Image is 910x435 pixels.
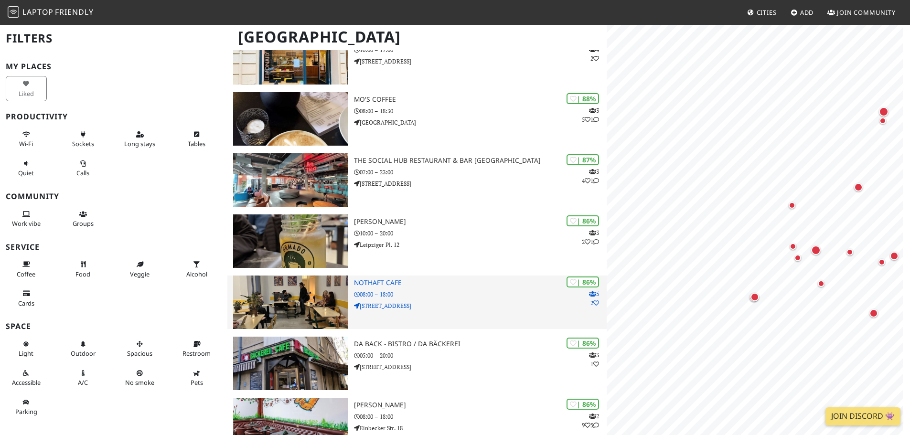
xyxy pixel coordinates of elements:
button: Sockets [63,127,104,152]
span: Pet friendly [191,378,203,387]
button: Food [63,256,104,282]
div: | 88% [567,93,599,104]
button: Parking [6,394,47,420]
span: Spacious [127,349,152,358]
button: Light [6,336,47,361]
h3: [PERSON_NAME] [354,218,607,226]
h3: [PERSON_NAME] [354,401,607,409]
span: Smoke free [125,378,154,387]
a: Cities [743,4,781,21]
div: Map marker [809,244,823,257]
span: Work-friendly tables [188,139,205,148]
span: Long stays [124,139,155,148]
div: Map marker [787,241,799,252]
div: Map marker [852,181,865,193]
h2: Filters [6,24,222,53]
button: Long stays [119,127,161,152]
div: | 86% [567,215,599,226]
p: 07:00 – 23:00 [354,168,607,177]
h3: Mo's Coffee [354,95,607,104]
p: 10:00 – 20:00 [354,229,607,238]
button: Accessible [6,365,47,391]
h3: Service [6,243,222,252]
div: | 86% [567,338,599,349]
div: Map marker [786,200,798,211]
p: 3 2 1 [582,228,599,246]
img: Mo's Coffee [233,92,348,146]
a: Add [787,4,818,21]
span: Video/audio calls [76,169,89,177]
button: Groups [63,206,104,232]
img: LaptopFriendly [8,6,19,18]
span: Veggie [130,270,150,278]
button: Cards [6,286,47,311]
p: 3 1 [589,350,599,369]
p: Leipziger Pl. 12 [354,240,607,249]
div: Map marker [888,250,900,262]
button: Wi-Fi [6,127,47,152]
span: Laptop [22,7,54,17]
button: Work vibe [6,206,47,232]
div: Map marker [867,307,880,319]
div: Map marker [876,256,888,268]
button: A/C [63,365,104,391]
div: Map marker [749,291,761,303]
h3: Da Back - Bistro / Da Bäckerei [354,340,607,348]
a: LaptopFriendly LaptopFriendly [8,4,94,21]
div: Map marker [815,278,827,289]
div: Map marker [792,252,803,264]
a: Da Back - Bistro / Da Bäckerei | 86% 31 Da Back - Bistro / Da Bäckerei 05:00 – 20:00 [STREET_ADDR... [227,337,607,390]
span: Outdoor area [71,349,96,358]
span: Restroom [182,349,211,358]
div: | 87% [567,154,599,165]
h3: Productivity [6,112,222,121]
button: Tables [176,127,217,152]
a: Join Community [824,4,899,21]
p: [STREET_ADDRESS] [354,179,607,188]
span: Credit cards [18,299,34,308]
p: Einbecker Str. 18 [354,424,607,433]
span: Parking [15,407,37,416]
p: 08:00 – 18:30 [354,106,607,116]
p: 08:00 – 18:00 [354,290,607,299]
p: 05:00 – 20:00 [354,351,607,360]
button: Outdoor [63,336,104,361]
p: 3 5 1 [582,106,599,124]
button: Coffee [6,256,47,282]
img: NOTHAFT CAFE [233,276,348,329]
div: | 86% [567,276,599,287]
span: Add [800,8,814,17]
span: Group tables [73,219,94,228]
span: Quiet [18,169,34,177]
p: 5 2 [589,289,599,308]
p: [STREET_ADDRESS] [354,362,607,371]
div: | 86% [567,399,599,410]
button: Calls [63,156,104,181]
p: [STREET_ADDRESS] [354,301,607,310]
span: People working [12,219,41,228]
span: Food [75,270,90,278]
img: Da Back - Bistro / Da Bäckerei [233,337,348,390]
a: Mo's Coffee | 88% 351 Mo's Coffee 08:00 – 18:30 [GEOGRAPHIC_DATA] [227,92,607,146]
h3: NOTHAFT CAFE [354,279,607,287]
div: Map marker [877,115,889,127]
button: Restroom [176,336,217,361]
div: Map marker [748,291,760,304]
span: Cities [757,8,777,17]
span: Stable Wi-Fi [19,139,33,148]
span: Accessible [12,378,41,387]
div: Map marker [877,105,890,118]
a: NOTHAFT CAFE | 86% 52 NOTHAFT CAFE 08:00 – 18:00 [STREET_ADDRESS] [227,276,607,329]
p: [GEOGRAPHIC_DATA] [354,118,607,127]
span: Power sockets [72,139,94,148]
button: No smoke [119,365,161,391]
img: The Social Hub Restaurant & Bar Berlin [233,153,348,207]
span: Natural light [19,349,33,358]
p: 08:00 – 18:00 [354,412,607,421]
p: 2 9 5 [582,412,599,430]
div: Map marker [844,246,856,258]
span: Friendly [55,7,93,17]
h3: My Places [6,62,222,71]
button: Spacious [119,336,161,361]
a: Ormado Kaffeehaus | 86% 321 [PERSON_NAME] 10:00 – 20:00 Leipziger Pl. 12 [227,214,607,268]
